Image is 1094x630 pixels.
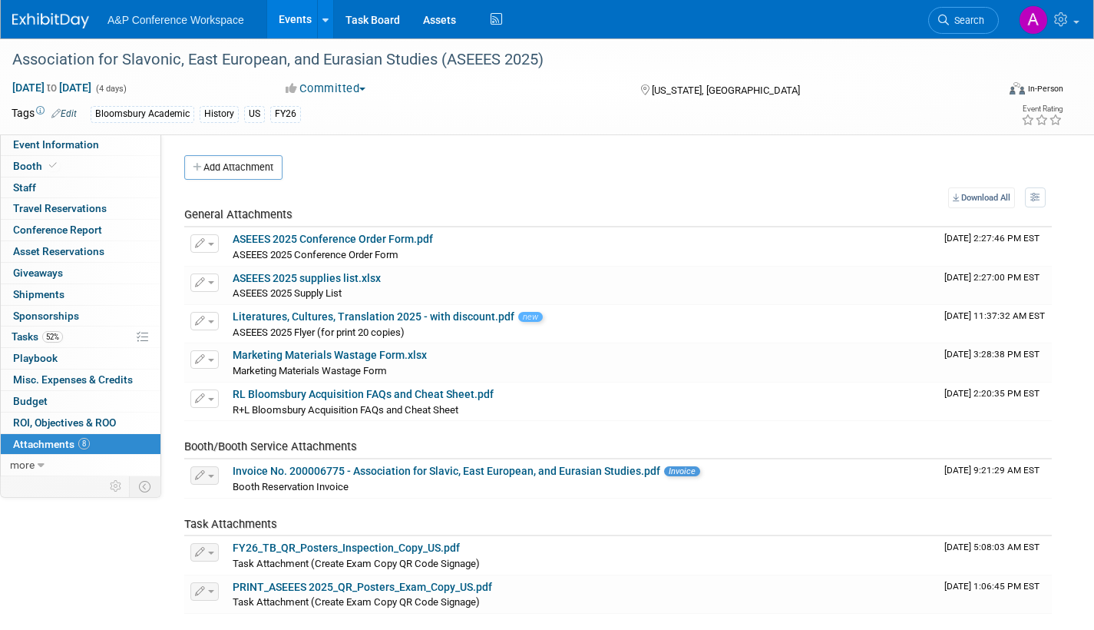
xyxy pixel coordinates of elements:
span: R+L Bloomsbury Acquisition FAQs and Cheat Sheet [233,404,458,416]
span: Upload Timestamp [944,349,1039,360]
div: Bloomsbury Academic [91,106,194,122]
a: Playbook [1,348,160,369]
a: Staff [1,177,160,198]
a: Conference Report [1,220,160,240]
span: 8 [78,438,90,449]
button: Add Attachment [184,155,283,180]
span: Upload Timestamp [944,465,1039,476]
a: Literatures, Cultures, Translation 2025 - with discount.pdf [233,310,514,323]
span: Tasks [12,330,63,343]
span: Shipments [13,288,64,300]
span: [US_STATE], [GEOGRAPHIC_DATA] [652,85,800,96]
span: (4 days) [94,84,127,94]
a: Shipments [1,284,160,305]
span: Task Attachments [184,517,277,531]
span: Booth Reservation Invoice [233,481,349,492]
span: [DATE] [DATE] [12,81,92,94]
span: Search [949,15,984,26]
img: ExhibitDay [12,13,89,28]
a: Tasks52% [1,327,160,347]
img: Amanda Oney [1019,5,1048,35]
td: Upload Timestamp [938,383,1052,421]
a: Misc. Expenses & Credits [1,370,160,390]
a: ROI, Objectives & ROO [1,413,160,433]
span: Upload Timestamp [944,310,1045,321]
td: Upload Timestamp [938,267,1052,305]
div: History [200,106,239,122]
div: Event Format [907,80,1063,103]
span: more [10,459,35,471]
td: Upload Timestamp [938,305,1052,343]
span: General Attachments [184,207,293,221]
td: Personalize Event Tab Strip [103,476,130,496]
span: Upload Timestamp [944,388,1039,399]
span: new [518,312,543,322]
a: Invoice No. 200006775 - Association for Slavic, East European, and Eurasian Studies.pdf [233,465,660,477]
span: Misc. Expenses & Credits [13,373,133,386]
a: Giveaways [1,263,160,283]
span: to [45,81,59,94]
span: Attachments [13,438,90,450]
span: Upload Timestamp [944,233,1039,244]
td: Toggle Event Tabs [130,476,161,496]
a: Travel Reservations [1,198,160,219]
img: Format-Inperson.png [1010,82,1025,94]
div: Association for Slavonic, East European, and Eurasian Studies (ASEEES 2025) [7,46,973,74]
a: more [1,455,160,476]
span: ROI, Objectives & ROO [13,416,116,429]
div: Event Rating [1021,105,1063,113]
a: Event Information [1,134,160,155]
a: Search [928,7,999,34]
a: Attachments8 [1,434,160,455]
a: ASEEES 2025 supplies list.xlsx [233,272,381,284]
a: ASEEES 2025 Conference Order Form.pdf [233,233,433,245]
span: Task Attachment (Create Exam Copy QR Code Signage) [233,596,480,608]
a: Asset Reservations [1,241,160,262]
a: Budget [1,391,160,412]
span: Task Attachment (Create Exam Copy QR Code Signage) [233,558,480,569]
a: Sponsorships [1,306,160,327]
span: Invoice [664,466,700,476]
span: Playbook [13,352,58,364]
td: Upload Timestamp [938,536,1052,575]
span: Travel Reservations [13,202,107,214]
button: Committed [280,81,372,97]
span: ASEEES 2025 Conference Order Form [233,249,398,260]
a: RL Bloomsbury Acquisition FAQs and Cheat Sheet.pdf [233,388,494,400]
span: Conference Report [13,224,102,236]
a: PRINT_ASEEES 2025_QR_Posters_Exam_Copy_US.pdf [233,581,492,593]
span: Event Information [13,138,99,151]
span: A&P Conference Workspace [107,14,244,26]
div: FY26 [270,106,301,122]
a: Download All [948,187,1015,208]
span: ASEEES 2025 Supply List [233,287,342,299]
span: Upload Timestamp [944,542,1039,552]
a: Edit [51,108,77,119]
td: Upload Timestamp [938,575,1052,614]
td: Upload Timestamp [938,227,1052,266]
a: Marketing Materials Wastage Form.xlsx [233,349,427,361]
td: Tags [12,105,77,123]
span: Asset Reservations [13,245,104,257]
span: Marketing Materials Wastage Form [233,365,387,376]
span: Staff [13,181,36,194]
div: US [244,106,265,122]
span: Giveaways [13,267,63,279]
span: Sponsorships [13,310,79,322]
span: 52% [42,331,63,343]
td: Upload Timestamp [938,343,1052,382]
a: FY26_TB_QR_Posters_Inspection_Copy_US.pdf [233,542,460,554]
td: Upload Timestamp [938,459,1052,498]
div: In-Person [1027,83,1063,94]
a: Booth [1,156,160,177]
span: Upload Timestamp [944,272,1039,283]
span: Budget [13,395,48,407]
i: Booth reservation complete [49,161,57,170]
span: Upload Timestamp [944,581,1039,592]
span: ASEEES 2025 Flyer (for print 20 copies) [233,327,405,338]
span: Booth/Booth Service Attachments [184,439,357,453]
span: Booth [13,160,60,172]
